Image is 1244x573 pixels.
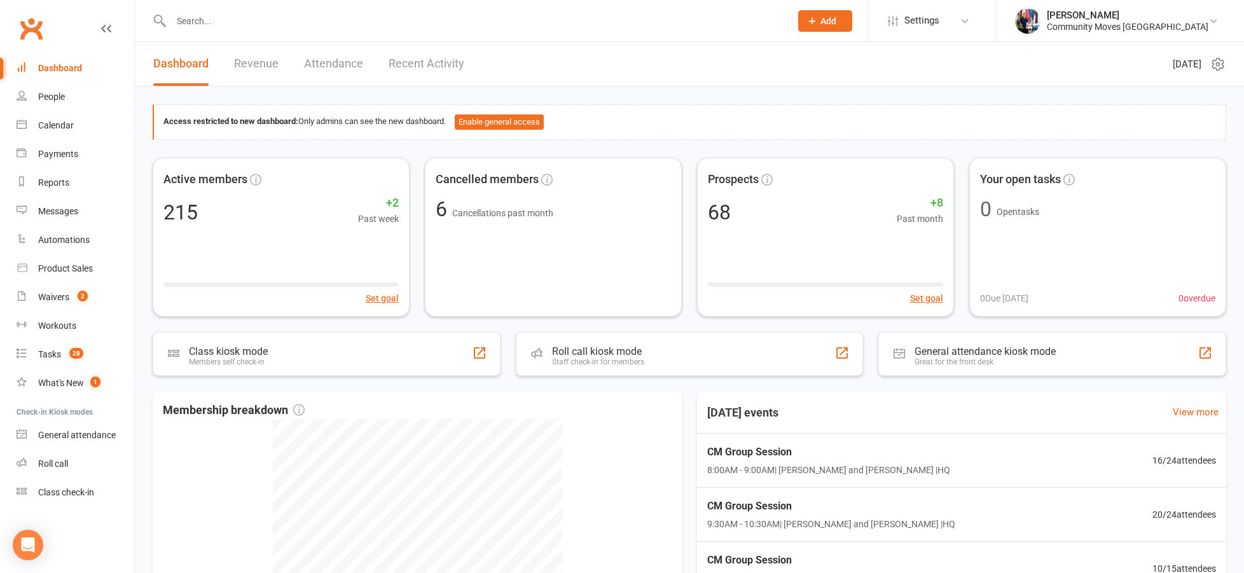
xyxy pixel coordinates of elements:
div: Community Moves [GEOGRAPHIC_DATA] [1047,21,1208,32]
a: Roll call [17,450,134,478]
span: Prospects [708,170,759,189]
a: Clubworx [15,13,47,45]
div: General attendance [38,430,116,440]
span: 6 [436,197,452,221]
div: 68 [708,202,731,223]
a: General attendance kiosk mode [17,421,134,450]
div: Roll call [38,459,68,469]
a: Calendar [17,111,134,140]
span: 16 / 24 attendees [1152,453,1216,467]
strong: Access restricted to new dashboard: [163,116,298,126]
span: CM Group Session [707,444,950,460]
a: Class kiosk mode [17,478,134,507]
div: Only admins can see the new dashboard. [163,114,1216,130]
a: View more [1173,404,1219,420]
span: Open tasks [997,207,1039,217]
div: Open Intercom Messenger [13,530,43,560]
a: Waivers 2 [17,283,134,312]
div: Messages [38,206,78,216]
span: Cancellations past month [452,208,553,218]
a: Tasks 28 [17,340,134,369]
a: Dashboard [17,54,134,83]
div: [PERSON_NAME] [1047,10,1208,21]
span: Past month [897,212,943,226]
span: Membership breakdown [163,401,305,420]
div: People [38,92,65,102]
button: Set goal [910,291,943,305]
div: 215 [163,202,198,223]
div: Class kiosk mode [189,345,268,357]
a: Workouts [17,312,134,340]
div: Workouts [38,321,76,331]
img: thumb_image1633145819.png [1015,8,1040,34]
span: +2 [358,194,399,212]
div: Reports [38,177,69,188]
span: Cancelled members [436,170,539,189]
span: 1 [90,376,100,387]
span: 28 [69,348,83,359]
div: What's New [38,378,84,388]
h3: [DATE] events [697,401,789,424]
span: 2 [78,291,88,301]
div: Dashboard [38,63,82,73]
span: 0 Due [DATE] [980,291,1028,305]
span: +8 [897,194,943,212]
span: [DATE] [1173,57,1201,72]
div: General attendance kiosk mode [915,345,1056,357]
span: 9:30AM - 10:30AM | [PERSON_NAME] and [PERSON_NAME] | HQ [707,517,955,531]
div: Great for the front desk [915,357,1056,366]
a: What's New1 [17,369,134,397]
a: Dashboard [153,42,209,86]
span: 0 overdue [1178,291,1215,305]
div: 0 [980,199,992,219]
a: Messages [17,197,134,226]
div: Payments [38,149,78,159]
div: Staff check-in for members [552,357,644,366]
span: CM Group Session [707,498,955,514]
div: Calendar [38,120,74,130]
span: 8:00AM - 9:00AM | [PERSON_NAME] and [PERSON_NAME] | HQ [707,463,950,477]
a: Automations [17,226,134,254]
a: Attendance [304,42,363,86]
button: Add [798,10,852,32]
button: Enable general access [455,114,544,130]
div: Roll call kiosk mode [552,345,644,357]
a: Payments [17,140,134,169]
div: Automations [38,235,90,245]
span: Past week [358,212,399,226]
span: Active members [163,170,247,189]
a: Revenue [234,42,279,86]
div: Class check-in [38,487,94,497]
span: 20 / 24 attendees [1152,507,1216,521]
a: Product Sales [17,254,134,283]
span: Your open tasks [980,170,1061,189]
span: Settings [904,6,939,35]
div: Product Sales [38,263,93,273]
a: Reports [17,169,134,197]
a: People [17,83,134,111]
span: Add [820,16,836,26]
span: CM Group Session [707,552,960,569]
input: Search... [167,12,782,30]
div: Tasks [38,349,61,359]
a: Recent Activity [389,42,464,86]
div: Waivers [38,292,69,302]
button: Set goal [366,291,399,305]
div: Members self check-in [189,357,268,366]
